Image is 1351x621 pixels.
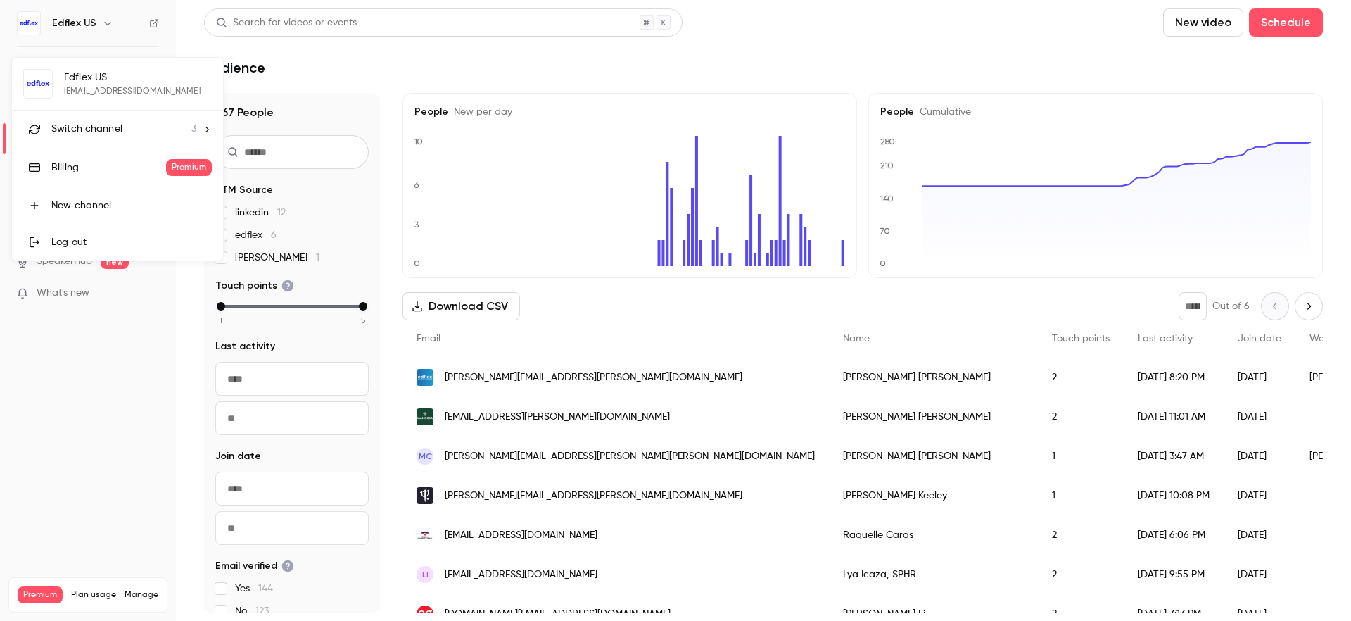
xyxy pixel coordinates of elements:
div: Log out [51,235,212,249]
span: 3 [191,122,196,137]
span: Switch channel [51,122,122,137]
div: New channel [51,199,212,213]
span: Premium [166,159,212,176]
div: Billing [51,161,166,175]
